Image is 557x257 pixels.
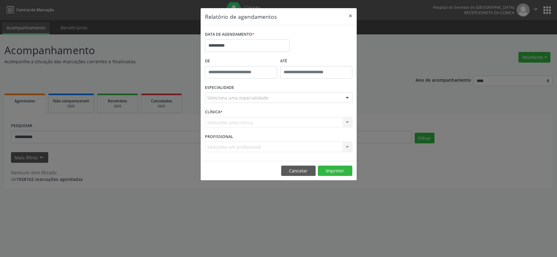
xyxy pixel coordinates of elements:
button: Imprimir [318,166,352,176]
label: De [205,56,277,66]
label: PROFISSIONAL [205,132,233,141]
span: Seleciona uma especialidade [207,95,268,101]
h5: Relatório de agendamentos [205,13,277,21]
label: CLÍNICA [205,107,223,117]
label: ESPECIALIDADE [205,83,234,93]
button: Close [344,8,357,23]
label: DATA DE AGENDAMENTO [205,30,254,39]
label: ATÉ [280,56,352,66]
button: Cancelar [281,166,316,176]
